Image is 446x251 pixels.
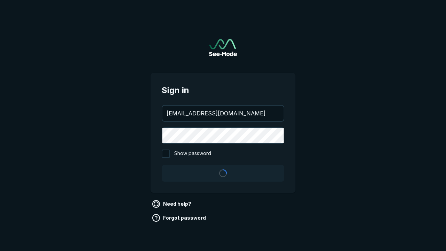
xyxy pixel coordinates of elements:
span: Sign in [162,84,284,97]
a: Go to sign in [209,39,237,56]
span: Show password [174,150,211,158]
input: your@email.com [162,106,284,121]
img: See-Mode Logo [209,39,237,56]
a: Forgot password [151,212,209,223]
a: Need help? [151,198,194,210]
